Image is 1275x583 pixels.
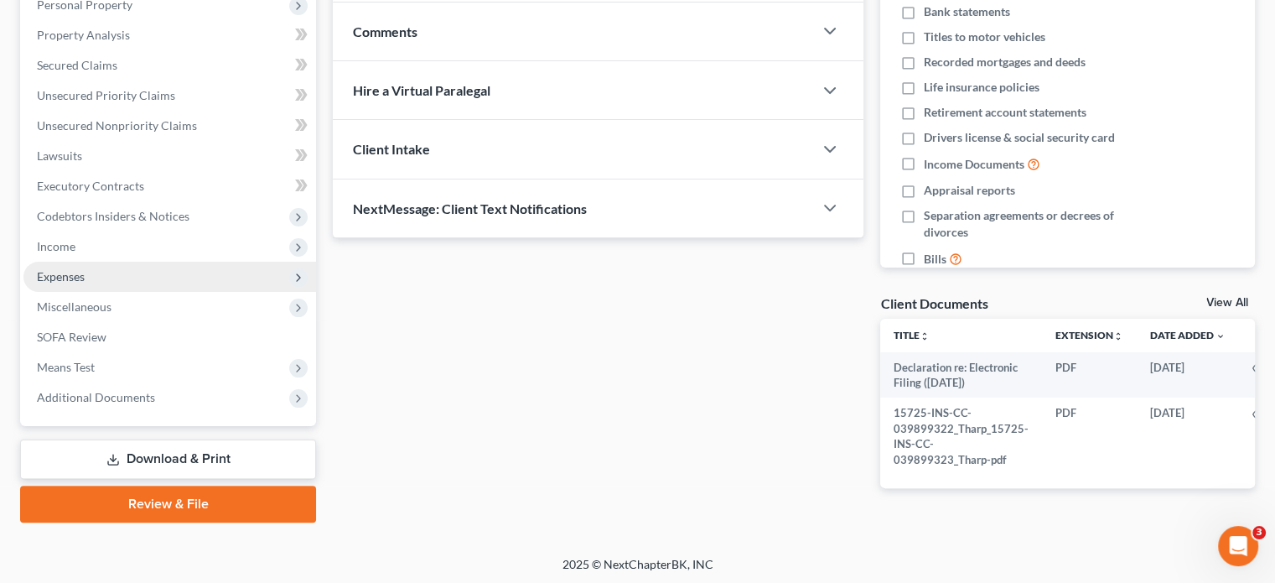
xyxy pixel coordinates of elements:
td: PDF [1042,398,1137,475]
span: Separation agreements or decrees of divorces [924,207,1147,241]
span: Income [37,239,75,253]
a: Property Analysis [23,20,316,50]
a: Unsecured Nonpriority Claims [23,111,316,141]
a: View All [1206,297,1248,309]
a: Lawsuits [23,141,316,171]
a: Unsecured Priority Claims [23,81,316,111]
span: Secured Claims [37,58,117,72]
a: SOFA Review [23,322,316,352]
span: Life insurance policies [924,79,1039,96]
span: NextMessage: Client Text Notifications [353,200,587,216]
span: Unsecured Priority Claims [37,88,175,102]
span: Unsecured Nonpriority Claims [37,118,197,133]
div: Client Documents [880,294,987,312]
a: Extensionunfold_more [1055,329,1123,341]
span: Bank statements [924,3,1010,20]
a: Executory Contracts [23,171,316,201]
span: Miscellaneous [37,299,111,314]
span: Client Intake [353,141,430,157]
span: Lawsuits [37,148,82,163]
i: unfold_more [920,331,930,341]
span: Expenses [37,269,85,284]
iframe: Intercom live chat [1218,526,1258,566]
span: Comments [353,23,417,39]
td: 15725-INS-CC-039899322_Tharp_15725-INS-CC-039899323_Tharp-pdf [880,398,1042,475]
span: Recorded mortgages and deeds [924,54,1086,70]
span: Executory Contracts [37,179,144,193]
i: unfold_more [1113,331,1123,341]
span: Appraisal reports [924,182,1015,199]
a: Secured Claims [23,50,316,81]
td: [DATE] [1137,398,1239,475]
span: Property Analysis [37,28,130,42]
span: 3 [1252,526,1266,539]
span: Drivers license & social security card [924,129,1115,146]
span: Means Test [37,360,95,374]
a: Review & File [20,486,316,523]
a: Date Added expand_more [1150,329,1226,341]
span: SOFA Review [37,330,106,344]
span: Income Documents [924,156,1024,173]
span: Codebtors Insiders & Notices [37,209,189,223]
span: Hire a Virtual Paralegal [353,82,490,98]
a: Titleunfold_more [894,329,930,341]
span: Retirement account statements [924,104,1086,121]
span: Titles to motor vehicles [924,29,1045,45]
td: [DATE] [1137,352,1239,398]
span: Additional Documents [37,390,155,404]
td: PDF [1042,352,1137,398]
span: Bills [924,251,946,268]
i: expand_more [1215,331,1226,341]
a: Download & Print [20,440,316,479]
td: Declaration re: Electronic Filing ([DATE]) [880,352,1042,398]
